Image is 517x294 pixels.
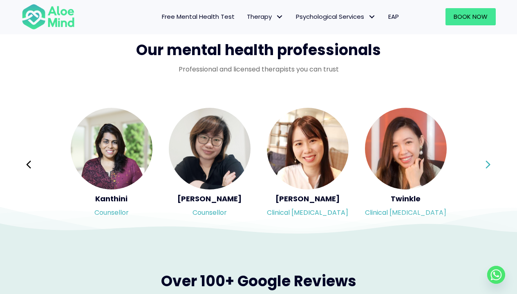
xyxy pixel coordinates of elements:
[487,266,505,284] a: Whatsapp
[22,65,496,74] p: Professional and licensed therapists you can trust
[290,8,382,25] a: Psychological ServicesPsychological Services: submenu
[267,107,349,222] div: Slide 8 of 3
[445,8,496,25] a: Book Now
[169,108,251,221] a: <h5>Yvonne</h5><p>Counsellor</p> [PERSON_NAME]Counsellor
[365,107,447,222] div: Slide 9 of 3
[365,108,447,221] a: <h5>Twinkle</h5><p>Clinical psychologist</p> TwinkleClinical [MEDICAL_DATA]
[162,12,235,21] span: Free Mental Health Test
[71,107,152,222] div: Slide 6 of 3
[71,194,152,204] h5: Kanthini
[169,194,251,204] h5: [PERSON_NAME]
[382,8,405,25] a: EAP
[296,12,376,21] span: Psychological Services
[169,108,251,189] img: <h5>Yvonne</h5><p>Counsellor</p>
[71,108,152,221] a: <h5>Kanthini</h5><p>Counsellor</p> KanthiniCounsellor
[136,40,381,60] span: Our mental health professionals
[71,108,152,189] img: <h5>Kanthini</h5><p>Counsellor</p>
[267,108,349,189] img: <h5>Kher Yin</h5><p>Clinical psychologist</p>
[22,3,75,30] img: Aloe mind Logo
[169,107,251,222] div: Slide 7 of 3
[366,11,378,23] span: Psychological Services: submenu
[241,8,290,25] a: TherapyTherapy: submenu
[267,108,349,221] a: <h5>Kher Yin</h5><p>Clinical psychologist</p> [PERSON_NAME]Clinical [MEDICAL_DATA]
[267,194,349,204] h5: [PERSON_NAME]
[274,11,286,23] span: Therapy: submenu
[454,12,488,21] span: Book Now
[247,12,284,21] span: Therapy
[365,194,447,204] h5: Twinkle
[156,8,241,25] a: Free Mental Health Test
[85,8,405,25] nav: Menu
[365,108,447,189] img: <h5>Twinkle</h5><p>Clinical psychologist</p>
[161,271,356,292] span: Over 100+ Google Reviews
[388,12,399,21] span: EAP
